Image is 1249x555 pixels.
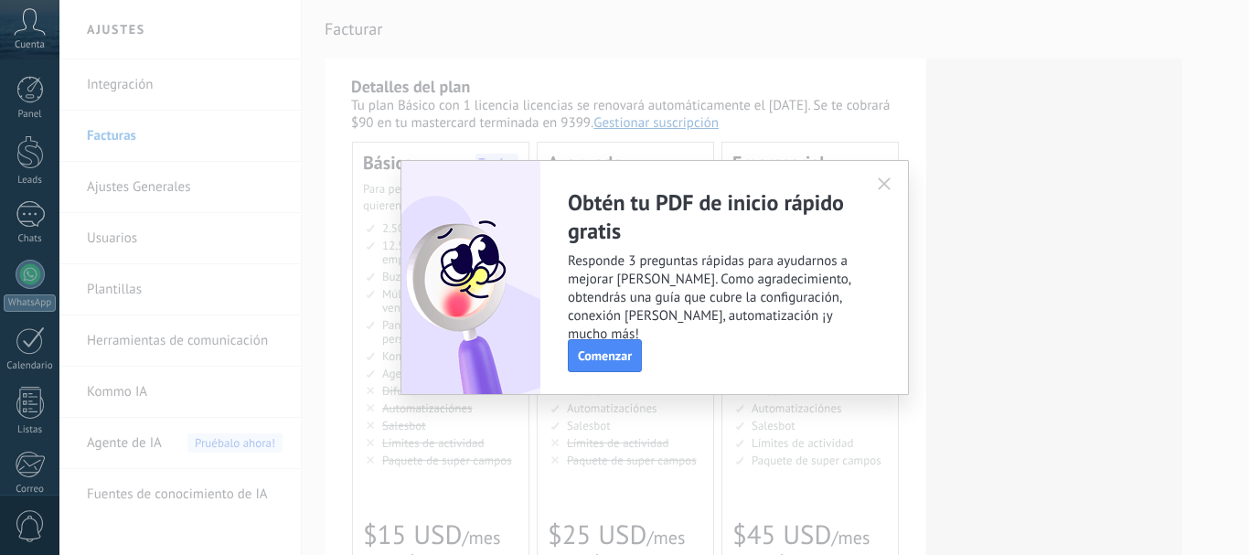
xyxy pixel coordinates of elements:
div: Panel [4,109,57,121]
img: after_payment_survey_quickStart.png [401,161,540,394]
div: Chats [4,233,57,245]
div: Leads [4,175,57,187]
span: Cuenta [15,39,45,51]
div: Calendario [4,360,57,372]
div: Listas [4,424,57,436]
span: Comenzar [578,349,632,362]
h2: Obtén tu PDF de inicio rápido gratis [568,188,859,245]
div: WhatsApp [4,294,56,312]
span: Responde 3 preguntas rápidas para ayudarnos a mejorar [PERSON_NAME]. Como agradecimiento, obtendr... [568,252,859,344]
button: Comenzar [568,339,642,372]
div: Correo [4,484,57,496]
